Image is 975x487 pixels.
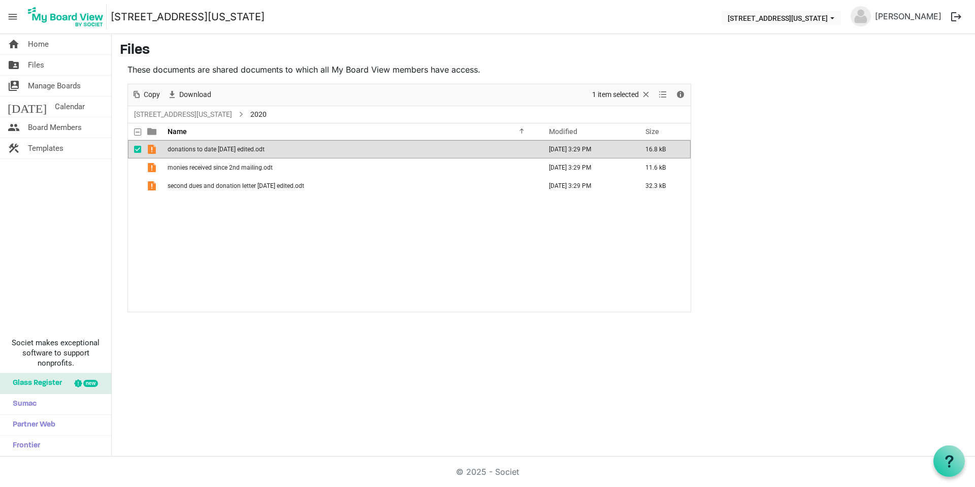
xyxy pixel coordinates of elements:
span: Size [645,127,659,136]
span: construction [8,138,20,158]
td: second dues and donation letter 10-19-20 edited.odt is template cell column header Name [165,177,538,195]
span: Board Members [28,117,82,138]
span: people [8,117,20,138]
span: second dues and donation letter [DATE] edited.odt [168,182,304,189]
a: [STREET_ADDRESS][US_STATE] [132,108,234,121]
button: logout [946,6,967,27]
span: 1 item selected [591,88,640,101]
td: May 25, 2025 3:29 PM column header Modified [538,140,635,158]
span: Societ makes exceptional software to support nonprofits. [5,338,107,368]
a: My Board View Logo [25,4,111,29]
h3: Files [120,42,967,59]
span: Partner Web [8,415,55,435]
div: View [655,84,672,106]
button: Selection [591,88,653,101]
span: Glass Register [8,373,62,394]
span: Sumac [8,394,37,414]
span: Calendar [55,96,85,117]
td: 32.3 kB is template cell column header Size [635,177,691,195]
span: Name [168,127,187,136]
img: no-profile-picture.svg [851,6,871,26]
span: switch_account [8,76,20,96]
div: Copy [128,84,164,106]
img: My Board View Logo [25,4,107,29]
span: Download [178,88,212,101]
span: Templates [28,138,63,158]
td: checkbox [128,158,141,177]
a: [PERSON_NAME] [871,6,946,26]
td: 11.6 kB is template cell column header Size [635,158,691,177]
td: May 25, 2025 3:29 PM column header Modified [538,158,635,177]
td: checkbox [128,140,141,158]
td: is template cell column header type [141,158,165,177]
span: donations to date [DATE] edited.odt [168,146,265,153]
span: Modified [549,127,577,136]
button: Download [166,88,213,101]
td: May 25, 2025 3:29 PM column header Modified [538,177,635,195]
td: 16.8 kB is template cell column header Size [635,140,691,158]
div: new [83,380,98,387]
td: is template cell column header type [141,140,165,158]
td: monies received since 2nd mailing.odt is template cell column header Name [165,158,538,177]
span: Copy [143,88,161,101]
button: View dropdownbutton [657,88,669,101]
span: monies received since 2nd mailing.odt [168,164,273,171]
span: home [8,34,20,54]
td: donations to date 10-20-20 edited.odt is template cell column header Name [165,140,538,158]
td: is template cell column header type [141,177,165,195]
a: © 2025 - Societ [456,467,519,477]
a: [STREET_ADDRESS][US_STATE] [111,7,265,27]
button: Copy [130,88,162,101]
p: These documents are shared documents to which all My Board View members have access. [127,63,691,76]
td: checkbox [128,177,141,195]
div: Clear selection [589,84,655,106]
span: Frontier [8,436,40,456]
span: Home [28,34,49,54]
span: Files [28,55,44,75]
span: 2020 [248,108,269,121]
button: 216 E Washington Blvd dropdownbutton [721,11,841,25]
div: Details [672,84,689,106]
span: [DATE] [8,96,47,117]
span: folder_shared [8,55,20,75]
span: Manage Boards [28,76,81,96]
div: Download [164,84,215,106]
button: Details [674,88,688,101]
span: menu [3,7,22,26]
